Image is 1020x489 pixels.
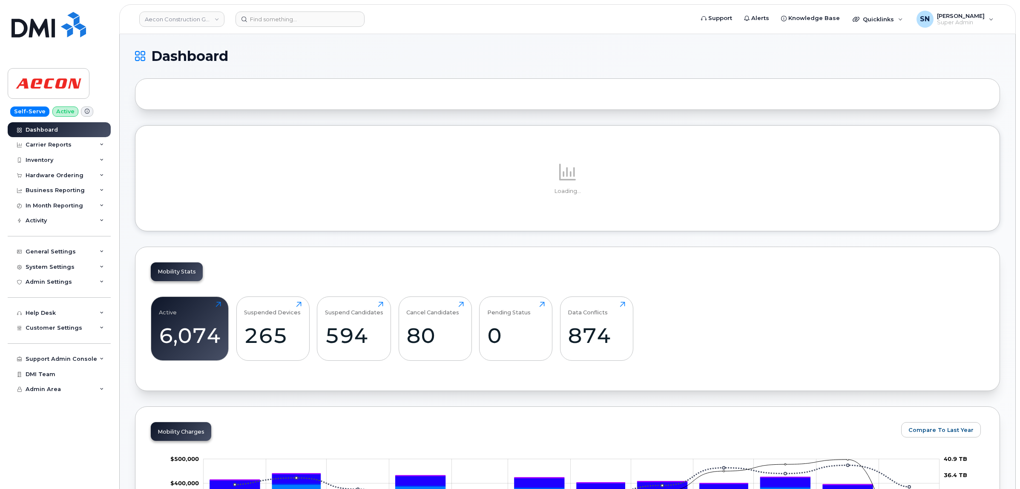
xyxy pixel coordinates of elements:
div: 874 [568,323,625,348]
div: Active [159,302,177,316]
button: Compare To Last Year [901,422,981,437]
div: 80 [406,323,464,348]
g: $0 [170,455,199,462]
g: $0 [170,480,199,486]
a: Active6,074 [159,302,221,356]
p: Loading... [151,187,984,195]
a: Pending Status0 [487,302,545,356]
a: Cancel Candidates80 [406,302,464,356]
a: Suspended Devices265 [244,302,302,356]
span: Compare To Last Year [908,426,974,434]
tspan: 40.9 TB [944,455,967,462]
a: Data Conflicts874 [568,302,625,356]
div: Pending Status [487,302,531,316]
span: Dashboard [151,50,228,63]
tspan: $500,000 [170,455,199,462]
div: 6,074 [159,323,221,348]
div: 265 [244,323,302,348]
div: Suspend Candidates [325,302,383,316]
div: 594 [325,323,383,348]
a: Suspend Candidates594 [325,302,383,356]
div: Data Conflicts [568,302,608,316]
tspan: 36.4 TB [944,472,967,478]
div: 0 [487,323,545,348]
div: Cancel Candidates [406,302,459,316]
tspan: $400,000 [170,480,199,486]
div: Suspended Devices [244,302,301,316]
